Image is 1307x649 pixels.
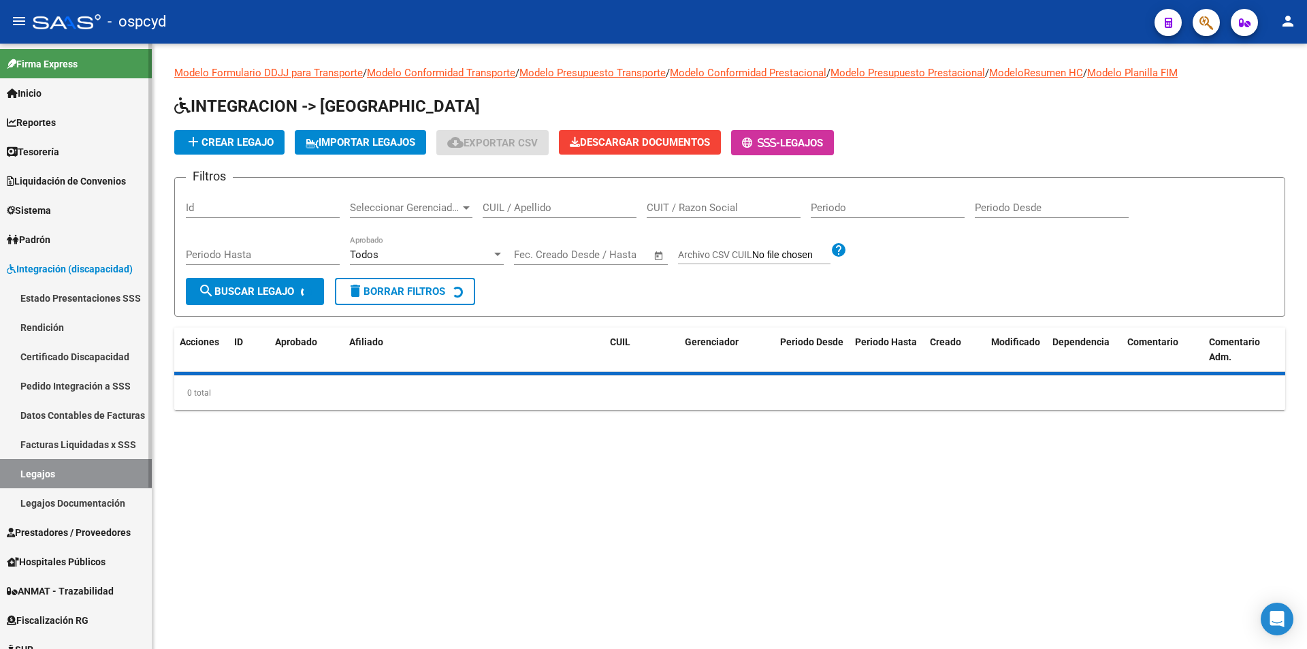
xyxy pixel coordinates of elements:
h3: Filtros [186,167,233,186]
mat-icon: search [198,283,214,299]
mat-icon: help [830,242,847,258]
a: Modelo Conformidad Transporte [367,67,515,79]
span: Exportar CSV [447,137,538,149]
span: Padrón [7,232,50,247]
input: Fecha inicio [514,249,569,261]
a: Modelo Planilla FIM [1087,67,1178,79]
datatable-header-cell: Afiliado [344,328,604,373]
datatable-header-cell: Comentario [1122,328,1204,373]
div: / / / / / / [174,65,1285,410]
mat-icon: person [1280,13,1296,29]
span: Todos [350,249,378,261]
datatable-header-cell: Periodo Desde [775,328,850,373]
span: Gerenciador [685,336,739,347]
button: Descargar Documentos [559,130,721,155]
span: Tesorería [7,144,59,159]
datatable-header-cell: Dependencia [1047,328,1122,373]
a: Modelo Presupuesto Prestacional [830,67,985,79]
input: Fecha fin [581,249,647,261]
span: Liquidación de Convenios [7,174,126,189]
datatable-header-cell: Gerenciador [679,328,775,373]
span: Firma Express [7,57,78,72]
button: Buscar Legajo [186,278,324,305]
datatable-header-cell: Comentario Adm. [1204,328,1285,373]
a: Modelo Presupuesto Transporte [519,67,666,79]
span: Dependencia [1052,336,1110,347]
span: Hospitales Públicos [7,554,106,569]
button: Crear Legajo [174,130,285,155]
span: Acciones [180,336,219,347]
span: Prestadores / Proveedores [7,525,131,540]
span: Afiliado [349,336,383,347]
span: Legajos [780,137,823,149]
div: Open Intercom Messenger [1261,603,1293,635]
span: - [742,137,780,149]
mat-icon: add [185,133,201,150]
span: Descargar Documentos [570,136,710,148]
span: Crear Legajo [185,136,274,148]
button: IMPORTAR LEGAJOS [295,130,426,155]
span: Integración (discapacidad) [7,262,133,276]
button: Exportar CSV [436,130,549,155]
span: Reportes [7,115,56,130]
datatable-header-cell: CUIL [604,328,679,373]
div: 0 total [174,376,1285,410]
mat-icon: cloud_download [447,134,464,151]
span: Fiscalización RG [7,613,88,628]
button: Open calendar [651,248,667,264]
span: Aprobado [275,336,317,347]
span: Comentario Adm. [1209,336,1260,363]
mat-icon: menu [11,13,27,29]
mat-icon: delete [347,283,364,299]
input: Archivo CSV CUIL [752,249,830,262]
button: -Legajos [731,130,834,155]
span: Buscar Legajo [198,285,294,298]
span: Inicio [7,86,42,101]
span: Sistema [7,203,51,218]
span: ID [234,336,243,347]
datatable-header-cell: Aprobado [270,328,324,373]
button: Borrar Filtros [335,278,475,305]
span: Modificado [991,336,1040,347]
span: Seleccionar Gerenciador [350,202,460,214]
span: Creado [930,336,961,347]
datatable-header-cell: Periodo Hasta [850,328,924,373]
datatable-header-cell: Modificado [986,328,1047,373]
a: Modelo Formulario DDJJ para Transporte [174,67,363,79]
a: ModeloResumen HC [989,67,1083,79]
span: Archivo CSV CUIL [678,249,752,260]
span: ANMAT - Trazabilidad [7,584,114,599]
datatable-header-cell: Acciones [174,328,229,373]
span: IMPORTAR LEGAJOS [306,136,415,148]
span: Borrar Filtros [347,285,445,298]
datatable-header-cell: ID [229,328,270,373]
span: Periodo Desde [780,336,843,347]
span: Periodo Hasta [855,336,917,347]
span: - ospcyd [108,7,166,37]
span: CUIL [610,336,630,347]
span: Comentario [1127,336,1178,347]
span: INTEGRACION -> [GEOGRAPHIC_DATA] [174,97,480,116]
datatable-header-cell: Creado [924,328,986,373]
a: Modelo Conformidad Prestacional [670,67,826,79]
